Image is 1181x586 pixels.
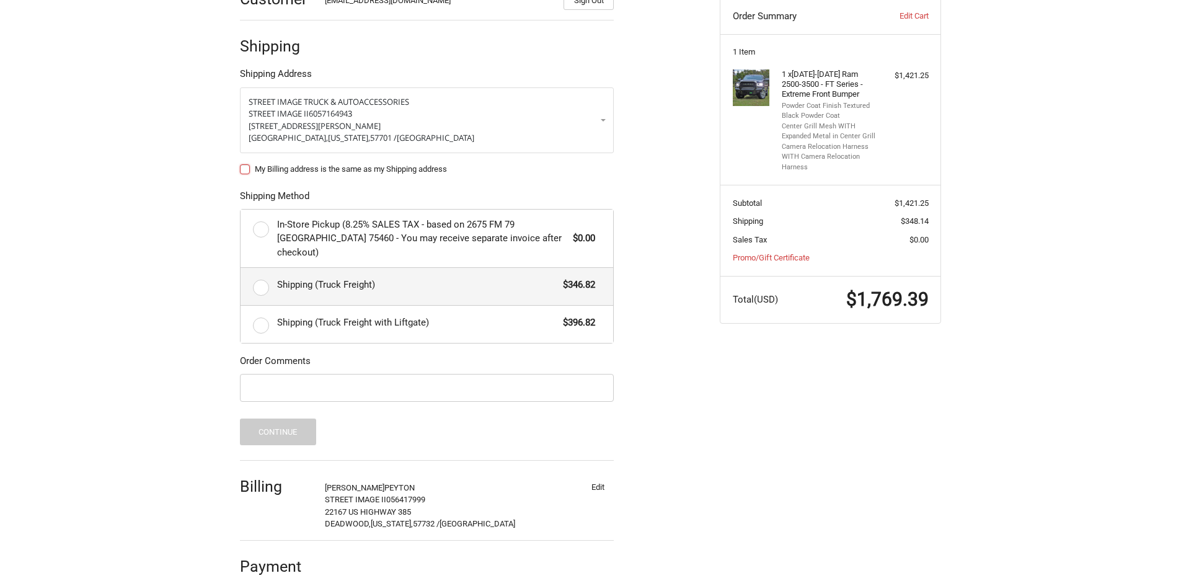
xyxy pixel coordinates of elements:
a: Edit Cart [867,10,928,22]
h3: Order Summary [733,10,867,22]
legend: Shipping Address [240,67,312,87]
span: $346.82 [557,278,595,292]
h3: 1 Item [733,47,929,57]
span: 056417999 [386,495,425,504]
span: Subtotal [733,198,762,208]
a: Promo/Gift Certificate [733,253,810,262]
span: In-Store Pickup (8.25% SALES TAX - based on 2675 FM 79 [GEOGRAPHIC_DATA] 75460 - You may receive ... [277,218,567,260]
span: Shipping [733,216,763,226]
span: STREET IMAGE TRUCK & AUTO [249,96,359,107]
span: [US_STATE], [371,519,413,528]
span: STREET IMAGE II [325,495,386,504]
li: Powder Coat Finish Textured Black Powder Coat [782,101,877,122]
span: $1,769.39 [846,288,929,310]
span: $0.00 [909,235,929,244]
button: Edit [582,479,614,496]
span: [STREET_ADDRESS][PERSON_NAME] [249,120,381,131]
span: $348.14 [901,216,929,226]
span: 6057164943 [309,108,352,119]
li: Camera Relocation Harness WITH Camera Relocation Harness [782,142,877,173]
span: Shipping (Truck Freight) [277,278,557,292]
span: [US_STATE], [328,132,370,143]
span: DEADWOOD, [325,519,371,528]
span: $0.00 [567,231,595,246]
span: 57732 / [413,519,440,528]
a: Enter or select a different address [240,87,614,153]
span: [GEOGRAPHIC_DATA] [397,132,474,143]
div: $1,421.25 [880,69,929,82]
span: [GEOGRAPHIC_DATA], [249,132,328,143]
h2: Payment [240,557,312,576]
h2: Shipping [240,37,312,56]
li: Center Grill Mesh WITH Expanded Metal in Center Grill [782,122,877,142]
h4: 1 x [DATE]-[DATE] Ram 2500-3500 - FT Series - Extreme Front Bumper [782,69,877,100]
span: 22167 US HIGHWAY 385 [325,507,411,517]
span: $1,421.25 [895,198,929,208]
h2: Billing [240,477,312,496]
legend: Shipping Method [240,189,309,209]
span: ACCESSORIES [359,96,409,107]
span: 57701 / [370,132,397,143]
span: PEYTON [384,483,415,492]
label: My Billing address is the same as my Shipping address [240,164,614,174]
iframe: Chat Widget [1119,526,1181,586]
button: Continue [240,419,316,445]
span: Sales Tax [733,235,767,244]
span: STREET IMAGE II [249,108,309,119]
span: [GEOGRAPHIC_DATA] [440,519,515,528]
legend: Order Comments [240,354,311,374]
span: Total (USD) [733,294,778,305]
span: Shipping (Truck Freight with Liftgate) [277,316,557,330]
span: [PERSON_NAME] [325,483,384,492]
span: $396.82 [557,316,595,330]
